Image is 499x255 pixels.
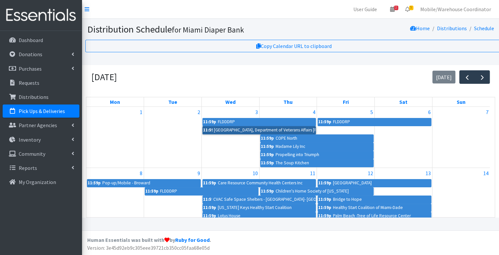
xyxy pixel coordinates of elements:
div: 11:59p [318,118,332,126]
button: [DATE] [432,71,456,83]
a: Ruby for Good [175,237,210,243]
td: September 3, 2025 [201,107,259,168]
a: 11:59pHealthy Start Coalition of Miami-Dade [318,204,431,212]
td: September 10, 2025 [201,168,259,245]
div: The Soup Kitchen [275,159,309,167]
div: FLDDDRP [333,118,350,126]
div: 11:59p [260,188,274,195]
td: September 9, 2025 [144,168,202,245]
td: September 6, 2025 [375,107,432,168]
a: September 2, 2025 [196,107,201,117]
td: September 1, 2025 [86,107,144,168]
td: September 7, 2025 [432,107,490,168]
a: 11:59pPop-up/Mobile - Broward [87,179,201,187]
p: Purchases [19,65,42,72]
a: September 10, 2025 [251,168,259,178]
div: Pop-up/Mobile - Broward [102,179,151,187]
a: 11:59pCVAC Safe Space Shelters - [GEOGRAPHIC_DATA]- [GEOGRAPHIC_DATA] CAHSD/VPID [202,196,316,203]
td: September 2, 2025 [144,107,202,168]
div: 11:59p [87,179,101,187]
div: 11:59p [260,151,274,158]
img: HumanEssentials [3,4,79,26]
p: Requests [19,80,39,86]
a: 11:59pPalm Beach -Tree of Life Resource Center [318,212,431,220]
a: 11:59pFLDDDRP [145,187,258,195]
div: FLDDDRP [160,188,177,195]
a: Tuesday [167,97,178,106]
div: 11:59p [203,204,217,211]
a: 11:59pChildren's Home Society of [US_STATE] [260,187,374,195]
a: Purchases [3,62,79,75]
div: 11:59p [318,212,332,220]
div: [US_STATE] Keys Healthy Start Coalition [218,204,292,211]
a: September 8, 2025 [138,168,144,178]
div: Care Resource Community Health Centers Inc [218,179,303,187]
span: 2 [394,6,398,10]
a: 11:59p[GEOGRAPHIC_DATA] [318,179,431,187]
p: Inventory [19,136,41,143]
div: COPE North [275,135,298,142]
td: September 8, 2025 [86,168,144,245]
p: Reports [19,165,37,171]
a: Pick Ups & Deliveries [3,104,79,118]
div: 11:59p [318,179,332,187]
a: September 4, 2025 [311,107,317,117]
a: Distributions [437,25,467,32]
div: [GEOGRAPHIC_DATA] [333,179,372,187]
div: Healthy Start Coalition of Miami-Dade [333,204,403,211]
a: September 11, 2025 [309,168,317,178]
div: Palm Beach -Tree of Life Resource Center [333,212,411,220]
a: Mobile/Warehouse Coordinator [415,3,496,16]
td: September 11, 2025 [259,168,317,245]
a: Inventory [3,133,79,146]
a: September 12, 2025 [366,168,374,178]
div: Children's Home Society of [US_STATE] [275,188,349,195]
a: 11:59pCOPE North [260,134,374,142]
small: for Miami Diaper Bank [172,25,244,35]
strong: Human Essentials was built with by . [87,237,211,243]
a: Reports [3,161,79,174]
a: 11:59pFLDDDRP [202,118,316,126]
td: September 13, 2025 [375,168,432,245]
a: Requests [3,76,79,89]
div: 11:59p [260,135,274,142]
p: Partner Agencies [19,122,57,128]
div: 11:59p [145,188,159,195]
a: Dashboard [3,34,79,47]
a: Home [410,25,429,32]
a: September 9, 2025 [196,168,201,178]
a: 11:59pThe Soup Kitchen [260,159,374,167]
a: 11:59pPropelling into Triumph [260,151,374,159]
a: September 13, 2025 [424,168,432,178]
a: 5 [400,3,415,16]
a: 11:59pLotus House [202,212,316,220]
div: Madame Lily Inc [275,143,305,150]
div: Propelling into Triumph [275,151,320,158]
a: Thursday [282,97,294,106]
a: September 5, 2025 [369,107,374,117]
div: Bridge to Hope [333,196,362,203]
a: September 7, 2025 [485,107,490,117]
h2: [DATE] [91,72,117,83]
a: Schedule [474,25,494,32]
a: Donations [3,48,79,61]
td: September 4, 2025 [259,107,317,168]
a: September 1, 2025 [138,107,144,117]
h1: Distribution Schedule [87,24,322,35]
a: 11:59p[US_STATE] Keys Healthy Start Coalition [202,204,316,212]
span: 5 [409,6,413,10]
span: Version: 3e45d92eb9c305eee39721cb350cc05faa68e05d [87,244,210,251]
button: Previous month [459,70,475,84]
div: 11:59p [203,212,217,220]
a: 11:59p[GEOGRAPHIC_DATA], Department of Veterans Affairs [PERSON_NAME] VAMC - [202,126,316,134]
td: September 5, 2025 [317,107,375,168]
p: My Organization [19,179,56,185]
div: 11:59p [203,196,212,203]
p: Distributions [19,94,49,100]
div: 11:59p [260,143,274,150]
p: Pick Ups & Deliveries [19,108,65,114]
a: 11:59pMadame Lily Inc [260,143,374,151]
a: Community [3,147,79,160]
div: Lotus House [218,212,241,220]
div: FLDDDRP [218,118,235,126]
